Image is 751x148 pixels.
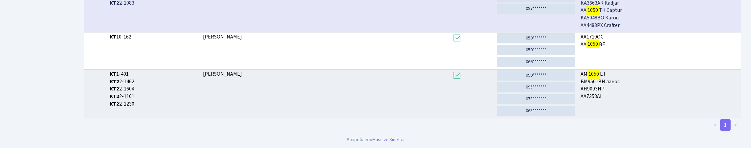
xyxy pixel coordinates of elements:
div: Розроблено . [347,136,404,143]
b: КТ [110,33,116,40]
span: AA1710OC AA BE [581,33,739,48]
a: Massive Kinetic [373,136,403,143]
span: [PERSON_NAME] [203,70,242,78]
b: КТ2 [110,93,119,100]
b: КТ2 [110,85,119,92]
b: КТ [110,70,116,78]
b: КТ2 [110,100,119,108]
span: 1-401 2-1462 2-1604 2-1101 2-1230 [110,70,198,108]
b: КТ2 [110,78,119,85]
mark: 1050 [587,69,600,79]
span: [PERSON_NAME] [203,33,242,40]
span: АМ ЕТ ВМ9501ВН ланос АН9093НР АА7358АІ [581,70,739,100]
span: 10-162 [110,33,198,41]
mark: 1050 [586,6,599,15]
a: 1 [720,119,731,131]
mark: 1050 [586,39,599,49]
